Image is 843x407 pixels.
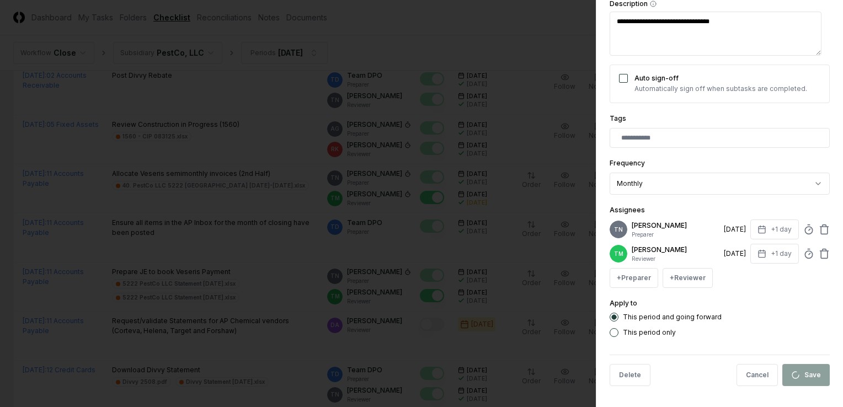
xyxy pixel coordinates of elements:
label: Apply to [610,299,637,307]
label: Tags [610,114,626,122]
label: This period only [623,329,676,336]
div: [DATE] [724,249,746,259]
label: Assignees [610,206,645,214]
div: [DATE] [724,224,746,234]
p: [PERSON_NAME] [632,221,719,231]
p: Automatically sign off when subtasks are completed. [634,84,807,94]
label: Frequency [610,159,645,167]
label: Description [610,1,830,7]
p: [PERSON_NAME] [632,245,719,255]
button: +Preparer [610,268,658,288]
button: Description [650,1,657,7]
button: +Reviewer [663,268,713,288]
p: Preparer [632,231,719,239]
button: +1 day [750,244,799,264]
span: TM [614,250,623,258]
p: Reviewer [632,255,719,263]
label: Auto sign-off [634,74,679,82]
button: +1 day [750,219,799,239]
button: Delete [610,364,650,386]
span: TN [614,226,623,234]
button: Cancel [737,364,778,386]
label: This period and going forward [623,314,722,320]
